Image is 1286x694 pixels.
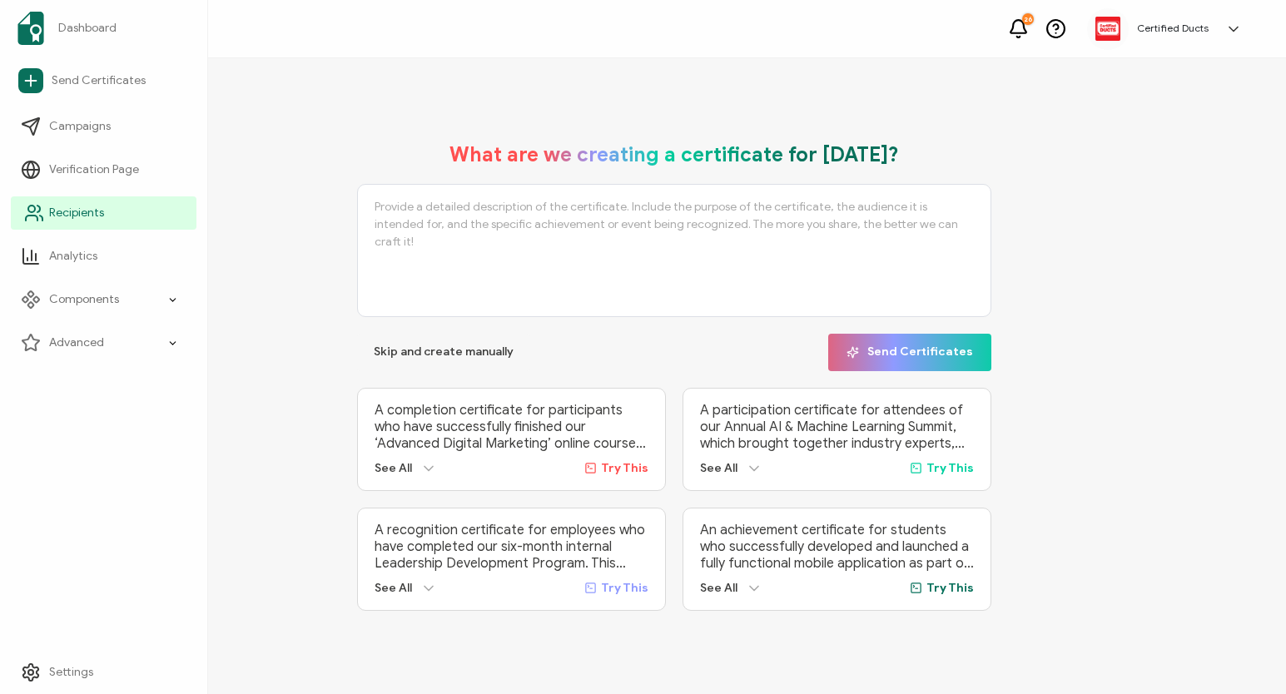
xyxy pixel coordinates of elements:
[847,346,973,359] span: Send Certificates
[11,153,196,186] a: Verification Page
[17,12,44,45] img: sertifier-logomark-colored.svg
[49,291,119,308] span: Components
[11,62,196,100] a: Send Certificates
[700,581,737,595] span: See All
[11,656,196,689] a: Settings
[49,118,111,135] span: Campaigns
[49,161,139,178] span: Verification Page
[700,402,974,452] p: A participation certificate for attendees of our Annual AI & Machine Learning Summit, which broug...
[1095,17,1120,40] img: bb88b99a-f585-4c29-8871-1a267f357836.png
[49,664,93,681] span: Settings
[49,205,104,221] span: Recipients
[49,248,97,265] span: Analytics
[1022,13,1034,25] div: 26
[700,522,974,572] p: An achievement certificate for students who successfully developed and launched a fully functiona...
[375,522,648,572] p: A recognition certificate for employees who have completed our six-month internal Leadership Deve...
[375,402,648,452] p: A completion certificate for participants who have successfully finished our ‘Advanced Digital Ma...
[58,20,117,37] span: Dashboard
[449,142,899,167] h1: What are we creating a certificate for [DATE]?
[374,346,514,358] span: Skip and create manually
[1137,22,1209,34] h5: Certified Ducts
[375,461,412,475] span: See All
[11,5,196,52] a: Dashboard
[11,110,196,143] a: Campaigns
[11,240,196,273] a: Analytics
[700,461,737,475] span: See All
[11,196,196,230] a: Recipients
[828,334,991,371] button: Send Certificates
[357,334,530,371] button: Skip and create manually
[601,461,648,475] span: Try This
[375,581,412,595] span: See All
[49,335,104,351] span: Advanced
[926,461,974,475] span: Try This
[601,581,648,595] span: Try This
[926,581,974,595] span: Try This
[52,72,146,89] span: Send Certificates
